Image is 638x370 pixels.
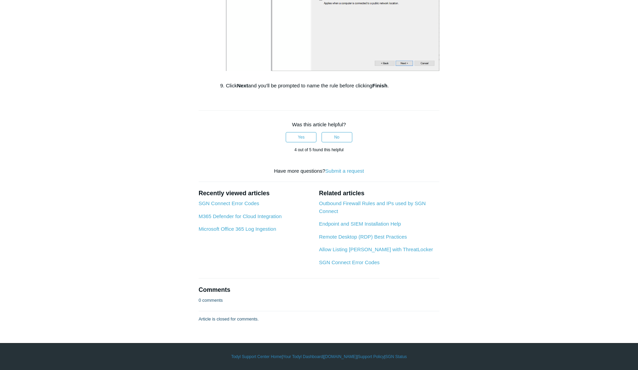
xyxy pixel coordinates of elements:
[121,354,517,360] div: | | | |
[294,147,343,152] span: 4 out of 5 found this helpful
[319,189,439,198] h2: Related articles
[324,354,357,360] a: [DOMAIN_NAME]
[199,200,259,206] a: SGN Connect Error Codes
[199,316,259,323] p: Article is closed for comments.
[199,297,223,304] p: 0 comments
[385,354,407,360] a: SGN Status
[231,354,282,360] a: Todyl Support Center Home
[199,226,276,232] a: Microsoft Office 365 Log Ingestion
[283,354,323,360] a: Your Todyl Dashboard
[226,82,440,90] li: Click and you'll be prompted to name the rule before clicking .
[358,354,384,360] a: Support Policy
[319,246,433,252] a: Allow Listing [PERSON_NAME] with ThreatLocker
[199,285,440,295] h2: Comments
[237,83,248,88] strong: Next
[199,213,282,219] a: M365 Defender for Cloud Integration
[319,221,401,227] a: Endpoint and SIEM Installation Help
[319,200,426,214] a: Outbound Firewall Rules and IPs used by SGN Connect
[199,167,440,175] div: Have more questions?
[322,132,352,142] button: This article was not helpful
[319,234,407,240] a: Remote Desktop (RDP) Best Practices
[292,122,346,127] span: Was this article helpful?
[199,189,312,198] h2: Recently viewed articles
[325,168,364,174] a: Submit a request
[286,132,316,142] button: This article was helpful
[319,259,380,265] a: SGN Connect Error Codes
[372,83,387,88] strong: Finish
